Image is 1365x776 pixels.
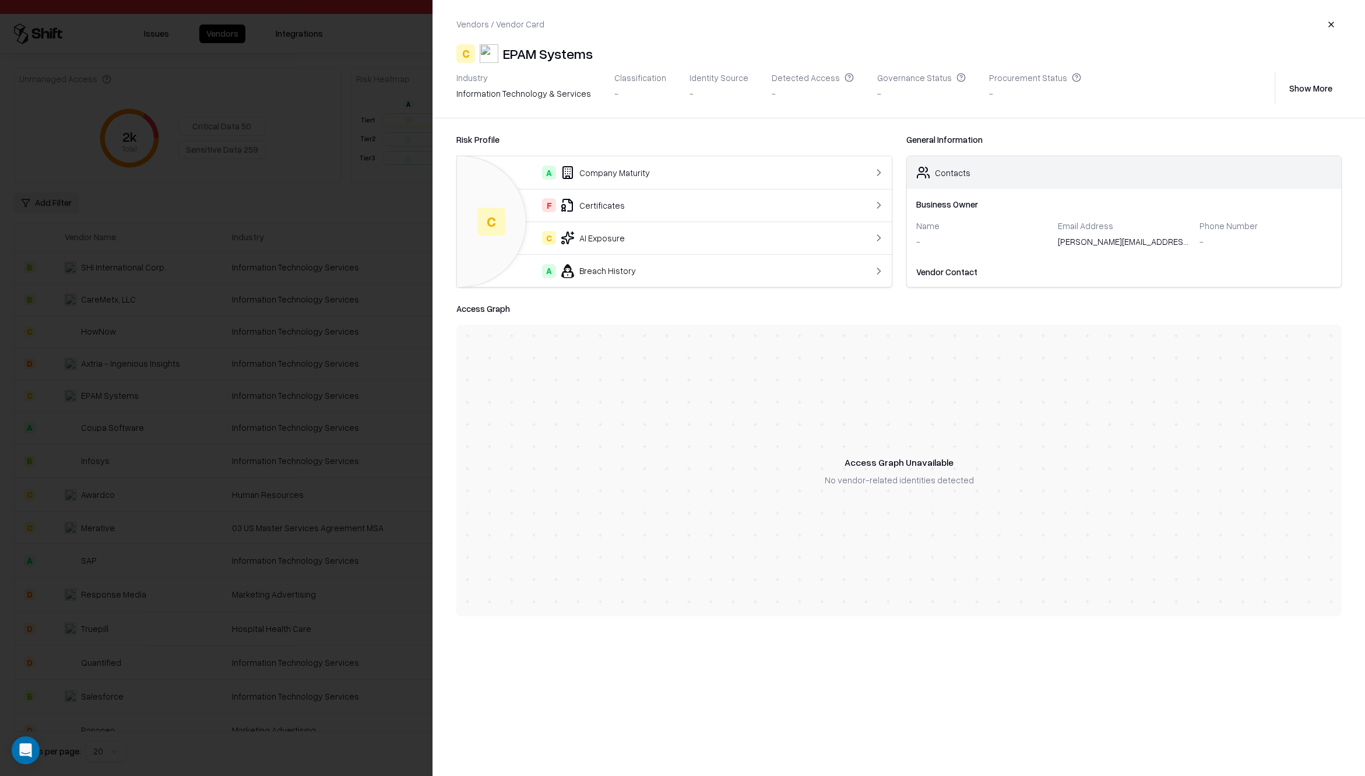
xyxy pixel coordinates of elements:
div: AI Exposure [466,231,833,245]
div: C [542,231,556,245]
div: Procurement Status [989,72,1081,83]
div: Vendors / Vendor Card [456,18,544,30]
div: A [542,166,556,180]
div: [PERSON_NAME][EMAIL_ADDRESS][PERSON_NAME][PERSON_NAME][DOMAIN_NAME] [1058,236,1190,252]
div: EPAM Systems [503,44,593,63]
div: Phone Number [1199,220,1332,231]
div: Name [916,220,1049,231]
div: F [542,198,556,212]
div: Identity Source [689,72,748,83]
div: Email Address [1058,220,1190,231]
div: Risk Profile [456,132,892,146]
div: - [1199,236,1332,248]
div: - [989,87,1081,100]
div: Contacts [935,167,970,179]
div: Classification [614,72,666,83]
div: - [877,87,966,100]
div: Vendor Contact [916,266,1332,278]
div: Company Maturity [466,166,833,180]
div: - [916,236,1049,248]
div: Breach History [466,264,833,278]
div: General Information [906,132,1342,146]
div: Detected Access [772,72,854,83]
div: C [477,208,505,236]
div: - [689,87,748,100]
div: Certificates [466,198,833,212]
div: information technology & services [456,87,591,100]
div: - [772,87,854,100]
div: Business Owner [916,198,1332,210]
div: A [542,264,556,278]
img: EPAM Systems [480,44,498,63]
button: Show More [1280,78,1342,99]
div: No vendor-related identities detected [825,474,974,486]
div: Access Graph Unavailable [845,455,954,469]
div: C [456,44,475,63]
div: Industry [456,72,591,83]
div: Access Graph [456,301,1342,315]
div: Governance Status [877,72,966,83]
div: - [614,87,666,100]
